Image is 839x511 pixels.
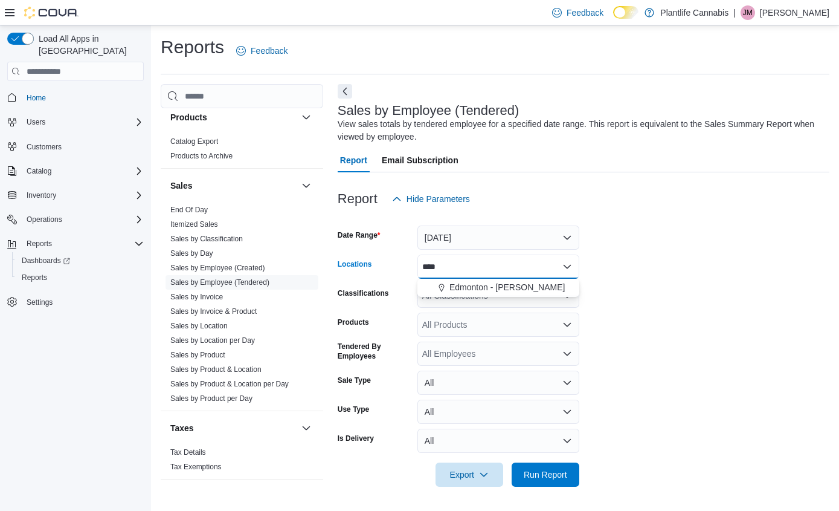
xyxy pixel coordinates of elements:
a: Sales by Invoice & Product [170,307,257,316]
button: Inventory [2,187,149,204]
button: Edmonton - [PERSON_NAME] [417,279,579,296]
h3: Products [170,111,207,123]
span: Feedback [567,7,603,19]
a: Tax Exemptions [170,463,222,471]
label: Classifications [338,288,389,298]
a: Reports [17,270,52,285]
span: Sales by Invoice & Product [170,307,257,316]
div: Choose from the following options [417,279,579,296]
label: Use Type [338,405,369,414]
label: Tendered By Employees [338,342,413,361]
div: View sales totals by tendered employee for a specified date range. This report is equivalent to t... [338,118,823,143]
div: Taxes [161,445,323,479]
button: All [417,400,579,424]
button: Home [2,88,149,106]
button: Taxes [170,422,297,434]
button: Run Report [512,463,579,487]
a: Products to Archive [170,152,233,160]
a: Feedback [231,39,292,63]
span: JM [743,5,753,20]
h3: Sales by Employee (Tendered) [338,103,519,118]
span: Operations [22,212,144,227]
span: Sales by Classification [170,234,243,244]
span: Sales by Product [170,350,225,360]
button: Taxes [299,421,313,435]
button: Users [22,115,50,129]
a: Dashboards [17,253,75,268]
span: Users [27,117,45,127]
span: Sales by Location [170,321,228,331]
span: Sales by Employee (Created) [170,263,265,273]
span: Sales by Day [170,249,213,258]
a: Sales by Day [170,249,213,258]
button: Operations [22,212,67,227]
span: Report [340,148,367,172]
span: Sales by Location per Day [170,336,255,345]
span: Products to Archive [170,151,233,161]
span: Itemized Sales [170,220,218,229]
span: Sales by Employee (Tendered) [170,278,269,287]
a: End Of Day [170,206,208,214]
button: Products [299,110,313,125]
a: Sales by Product & Location [170,365,262,374]
span: Export [443,463,496,487]
button: Catalog [2,163,149,180]
span: Edmonton - [PERSON_NAME] [449,281,565,293]
span: Email Subscription [382,148,458,172]
a: Sales by Invoice [170,293,223,301]
p: [PERSON_NAME] [760,5,829,20]
span: Hide Parameters [407,193,470,205]
button: All [417,371,579,395]
label: Products [338,317,369,327]
span: Load All Apps in [GEOGRAPHIC_DATA] [34,33,144,57]
span: Feedback [251,45,288,57]
p: | [733,5,736,20]
span: Sales by Invoice [170,292,223,302]
button: All [417,429,579,453]
h3: Report [338,192,378,206]
a: Settings [22,295,57,310]
span: Reports [22,273,47,282]
span: Customers [27,142,62,152]
button: Next [338,84,352,99]
span: Customers [22,139,144,154]
span: Reports [22,236,144,251]
button: Users [2,114,149,131]
a: Feedback [547,1,608,25]
span: Sales by Product & Location per Day [170,379,289,389]
button: [DATE] [417,226,579,250]
span: Dashboards [22,256,70,265]
a: Sales by Location per Day [170,336,255,345]
div: Sales [161,203,323,411]
button: Catalog [22,164,56,178]
a: Catalog Export [170,137,218,146]
h1: Reports [161,35,224,59]
span: Users [22,115,144,129]
span: Inventory [27,190,56,200]
span: Sales by Product & Location [170,365,262,374]
a: Sales by Employee (Tendered) [170,278,269,287]
button: Close list of options [562,262,572,272]
span: Catalog [27,166,51,176]
button: Reports [22,236,57,251]
label: Date Range [338,230,381,240]
input: Dark Mode [613,6,638,19]
span: Home [22,90,144,105]
button: Reports [12,269,149,286]
label: Sale Type [338,376,371,385]
span: Inventory [22,188,144,203]
a: Home [22,91,51,105]
a: Itemized Sales [170,220,218,229]
a: Dashboards [12,252,149,269]
span: Home [27,93,46,103]
button: Operations [2,211,149,228]
span: Dashboards [17,253,144,268]
span: Catalog [22,164,144,178]
a: Sales by Product [170,351,225,359]
h3: Taxes [170,422,194,434]
span: Operations [27,215,62,224]
button: Customers [2,138,149,155]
